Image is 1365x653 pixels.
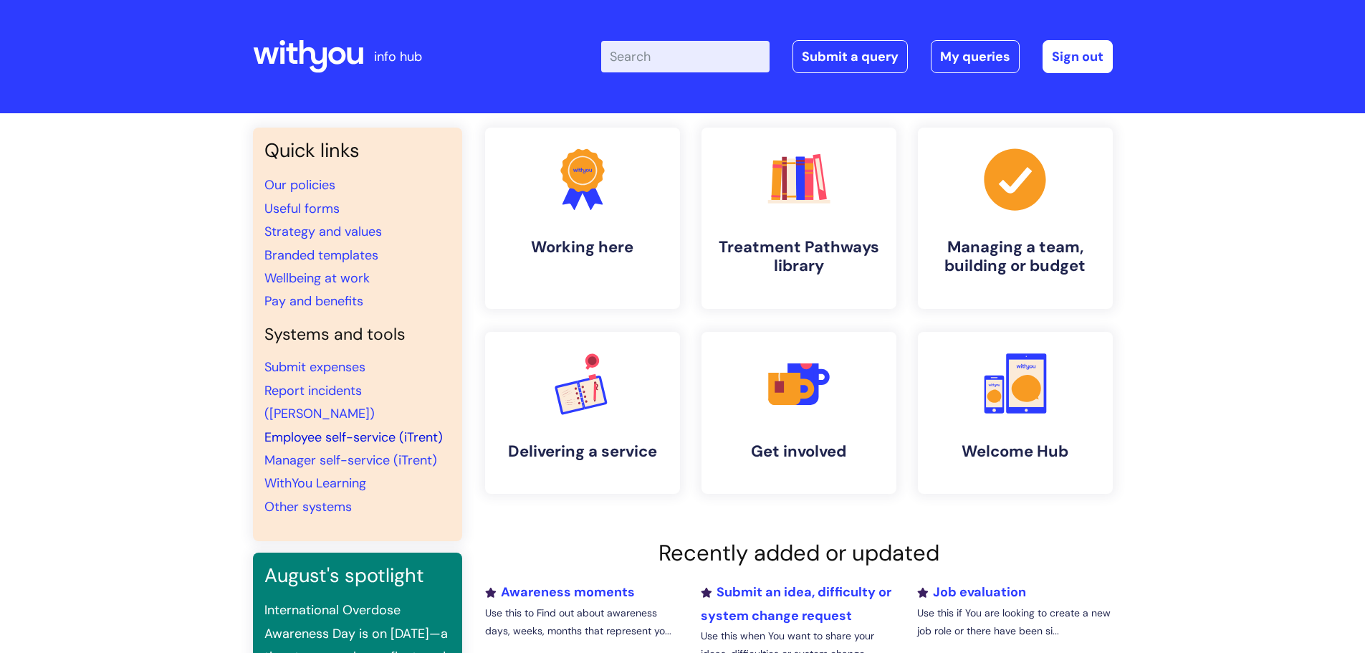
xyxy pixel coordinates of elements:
[264,139,451,162] h3: Quick links
[929,238,1101,276] h4: Managing a team, building or budget
[601,41,770,72] input: Search
[497,442,669,461] h4: Delivering a service
[713,238,885,276] h4: Treatment Pathways library
[485,540,1113,566] h2: Recently added or updated
[264,498,352,515] a: Other systems
[264,358,365,376] a: Submit expenses
[264,429,443,446] a: Employee self-service (iTrent)
[931,40,1020,73] a: My queries
[374,45,422,68] p: info hub
[264,564,451,587] h3: August's spotlight
[264,382,375,422] a: Report incidents ([PERSON_NAME])
[929,442,1101,461] h4: Welcome Hub
[485,128,680,309] a: Working here
[264,292,363,310] a: Pay and benefits
[713,442,885,461] h4: Get involved
[264,452,437,469] a: Manager self-service (iTrent)
[264,325,451,345] h4: Systems and tools
[917,583,1026,601] a: Job evaluation
[918,332,1113,494] a: Welcome Hub
[1043,40,1113,73] a: Sign out
[485,583,635,601] a: Awareness moments
[701,583,891,624] a: Submit an idea, difficulty or system change request
[917,604,1112,640] p: Use this if You are looking to create a new job role or there have been si...
[701,128,896,309] a: Treatment Pathways library
[701,332,896,494] a: Get involved
[264,247,378,264] a: Branded templates
[264,475,366,492] a: WithYou Learning
[792,40,908,73] a: Submit a query
[601,40,1113,73] div: | -
[264,200,340,217] a: Useful forms
[264,270,370,287] a: Wellbeing at work
[264,223,382,240] a: Strategy and values
[264,176,335,194] a: Our policies
[497,238,669,257] h4: Working here
[485,332,680,494] a: Delivering a service
[485,604,680,640] p: Use this to Find out about awareness days, weeks, months that represent yo...
[918,128,1113,309] a: Managing a team, building or budget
